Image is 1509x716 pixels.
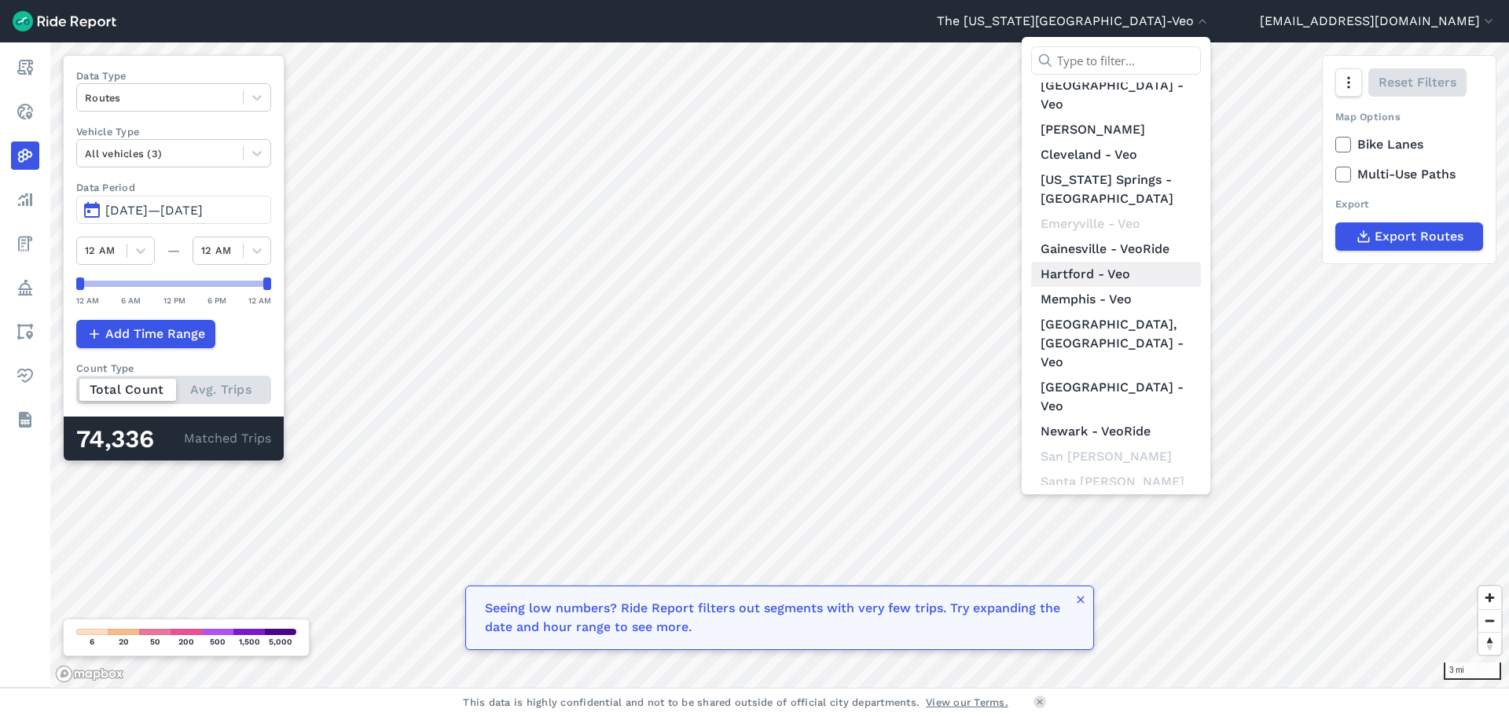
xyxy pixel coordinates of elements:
a: Cleveland - Veo [1031,142,1201,167]
a: Gainesville - VeoRide [1031,237,1201,262]
a: [GEOGRAPHIC_DATA] - Veo [1031,375,1201,419]
a: [US_STATE] Springs - [GEOGRAPHIC_DATA] [1031,167,1201,211]
div: Santa [PERSON_NAME] [1031,469,1201,494]
a: Memphis - Veo [1031,287,1201,312]
a: Newark - VeoRide [1031,419,1201,444]
a: [PERSON_NAME] [1031,117,1201,142]
input: Type to filter... [1031,46,1201,75]
div: Emeryville - Veo [1031,211,1201,237]
div: San [PERSON_NAME] [1031,444,1201,469]
a: [GEOGRAPHIC_DATA], [GEOGRAPHIC_DATA] - Veo [1031,312,1201,375]
a: [PERSON_NAME][GEOGRAPHIC_DATA] - Veo [1031,54,1201,117]
a: Hartford - Veo [1031,262,1201,287]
